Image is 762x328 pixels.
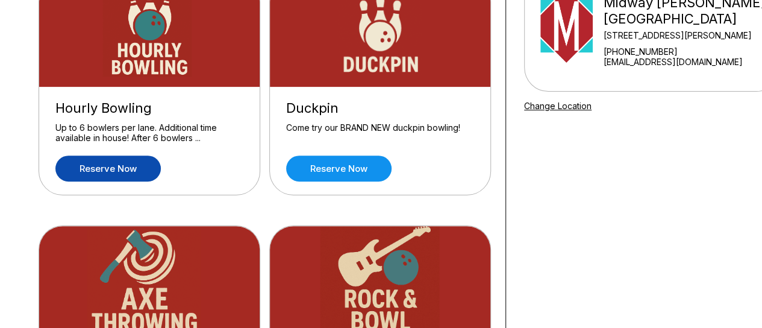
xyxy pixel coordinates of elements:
[524,101,592,111] a: Change Location
[55,156,161,181] a: Reserve now
[286,100,474,116] div: Duckpin
[55,100,243,116] div: Hourly Bowling
[286,156,392,181] a: Reserve now
[55,122,243,143] div: Up to 6 bowlers per lane. Additional time available in house! After 6 bowlers ...
[286,122,474,143] div: Come try our BRAND NEW duckpin bowling!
